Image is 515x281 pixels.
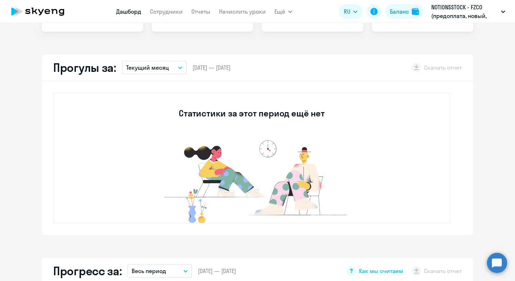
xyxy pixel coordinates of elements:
button: NOTIONSSTOCK - FZCO (предоплата, новый, 24г), Adnative LLC [428,3,509,20]
span: [DATE] — [DATE] [198,267,236,275]
div: Баланс [390,7,409,16]
button: Весь период [127,264,192,278]
img: balance [412,8,419,15]
span: Ещё [274,7,285,16]
span: [DATE] — [DATE] [192,64,231,72]
p: NOTIONSSTOCK - FZCO (предоплата, новый, 24г), Adnative LLC [431,3,498,20]
h2: Прогулы за: [53,60,116,75]
h3: Статистики за этот период ещё нет [179,107,324,119]
span: RU [344,7,350,16]
a: Начислить уроки [219,8,266,15]
p: Весь период [132,267,166,275]
img: no-data [144,137,360,223]
p: Текущий месяц [126,63,169,72]
a: Отчеты [191,8,210,15]
button: RU [339,4,363,19]
button: Балансbalance [386,4,423,19]
span: Как мы считаем [359,267,403,275]
a: Дашборд [116,8,141,15]
button: Текущий месяц [122,61,187,74]
a: Сотрудники [150,8,183,15]
button: Ещё [274,4,292,19]
h2: Прогресс за: [53,264,122,278]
